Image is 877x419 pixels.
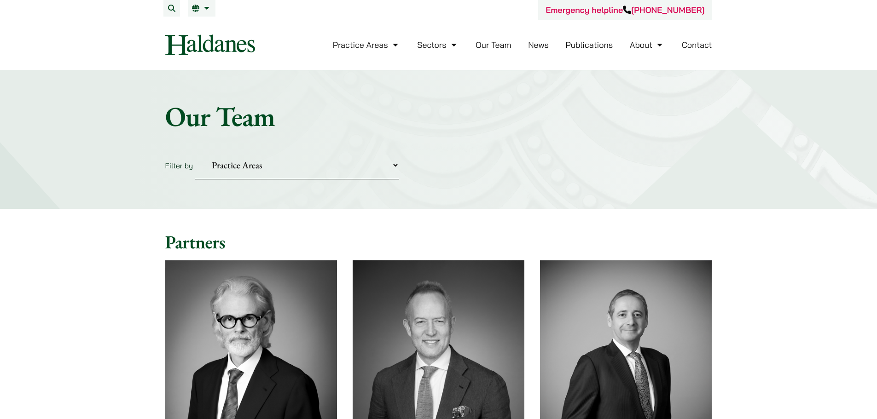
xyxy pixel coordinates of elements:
a: Contact [682,40,712,50]
a: Practice Areas [333,40,401,50]
a: Sectors [417,40,459,50]
img: Logo of Haldanes [165,34,255,55]
a: News [528,40,549,50]
a: Emergency helpline[PHONE_NUMBER] [546,5,704,15]
h2: Partners [165,231,712,253]
h1: Our Team [165,100,712,133]
a: EN [192,5,212,12]
a: About [630,40,665,50]
a: Publications [566,40,613,50]
a: Our Team [476,40,511,50]
label: Filter by [165,161,193,170]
